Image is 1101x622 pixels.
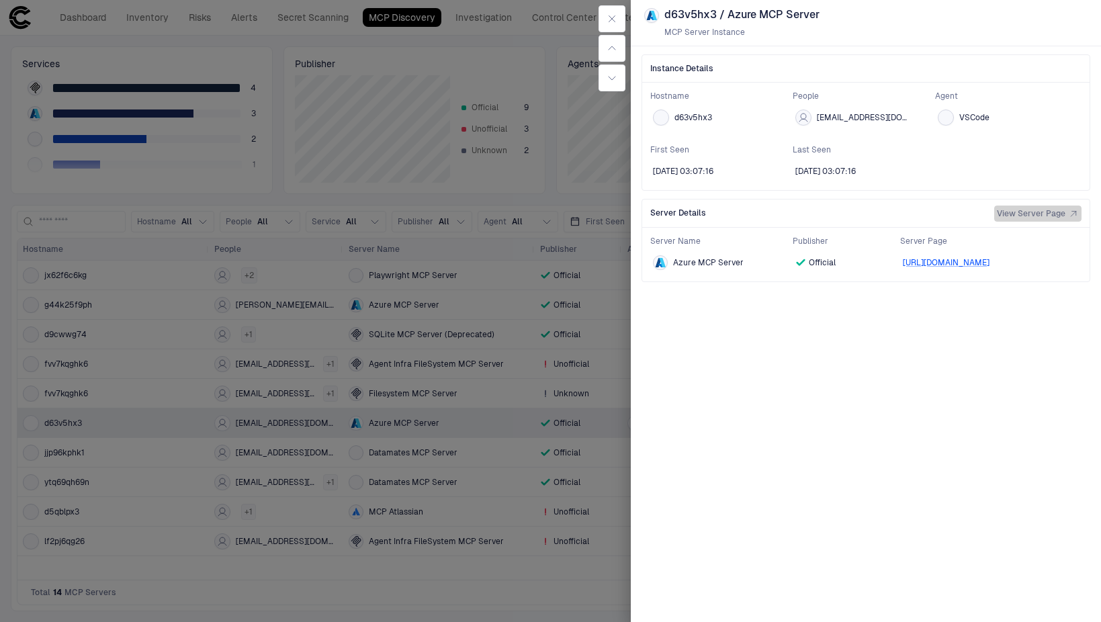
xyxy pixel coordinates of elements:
[642,55,1090,82] span: Instance Details
[994,205,1082,222] a: View Server Page
[793,161,875,182] button: 9/6/2025 07:07:16 (GMT+00:00 UTC)
[650,91,793,101] span: Hostname
[664,8,820,21] span: d63v5hx3 / Azure MCP Server
[793,236,901,247] span: Publisher
[646,10,657,21] div: Azure
[650,208,706,218] span: Server Details
[900,236,1073,247] span: Server Page
[650,236,793,247] span: Server Name
[994,206,1082,222] button: View Server Page
[793,91,935,101] span: People
[795,166,856,177] span: [DATE] 03:07:16
[655,257,666,268] div: Azure
[650,107,731,128] button: d63v5hx3
[809,257,836,268] span: Official
[935,91,1077,101] span: Agent
[653,166,713,177] div: 9/6/2025 07:07:16 (GMT+00:00 UTC)
[959,112,989,123] span: VSCode
[793,252,854,273] button: Official
[793,144,935,155] span: Last Seen
[795,166,856,177] div: 9/6/2025 07:07:16 (GMT+00:00 UTC)
[903,258,989,267] a: [URL][DOMAIN_NAME]
[935,107,1008,128] button: VSCode
[673,257,744,268] span: Azure MCP Server
[653,166,713,177] span: [DATE] 03:07:16
[817,112,911,123] span: [EMAIL_ADDRESS][DOMAIN_NAME]
[664,27,820,38] span: MCP Server Instance
[900,252,1008,273] button: [URL][DOMAIN_NAME]
[650,144,793,155] span: First Seen
[650,252,762,273] button: Azure MCP Server
[997,208,1065,219] span: View Server Page
[674,112,712,123] span: d63v5hx3
[793,107,930,128] button: [EMAIL_ADDRESS][DOMAIN_NAME]
[650,161,732,182] button: 9/6/2025 07:07:16 (GMT+00:00 UTC)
